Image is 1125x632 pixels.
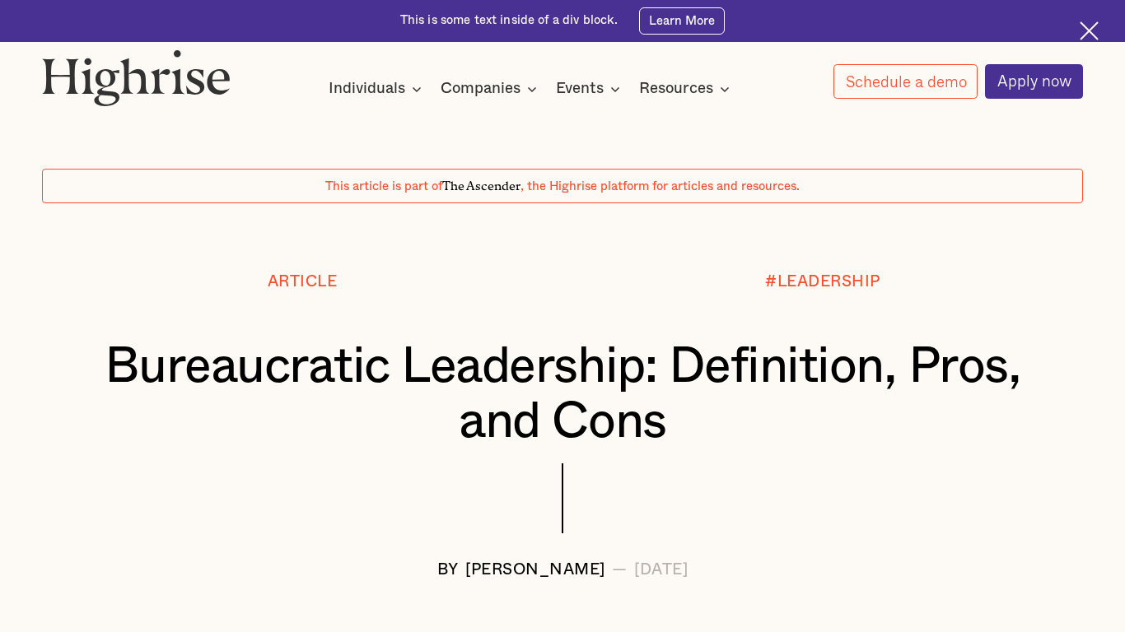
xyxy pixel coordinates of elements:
[833,64,978,99] a: Schedule a demo
[765,273,880,290] div: #LEADERSHIP
[639,7,725,35] a: Learn More
[556,79,604,99] div: Events
[329,79,405,99] div: Individuals
[268,273,338,290] div: Article
[437,561,459,579] div: BY
[465,561,605,579] div: [PERSON_NAME]
[985,64,1083,99] a: Apply now
[400,12,619,29] div: This is some text inside of a div block.
[42,49,230,106] img: Highrise logo
[612,561,628,579] div: —
[442,176,520,191] span: The Ascender
[86,340,1040,450] h1: Bureaucratic Leadership: Definition, Pros, and Cons
[1080,21,1099,40] img: Cross icon
[634,561,688,579] div: [DATE]
[325,180,442,193] span: This article is part of
[520,180,800,193] span: , the Highrise platform for articles and resources.
[639,79,713,99] div: Resources
[441,79,520,99] div: Companies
